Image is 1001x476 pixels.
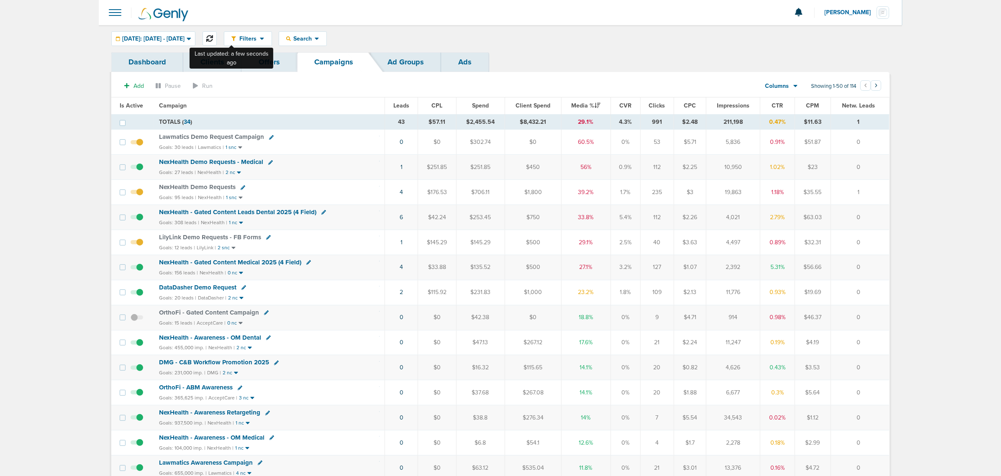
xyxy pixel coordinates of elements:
[706,380,760,405] td: 6,677
[831,330,890,355] td: 0
[159,420,206,426] small: Goals: 937,500 imp. |
[418,330,456,355] td: $0
[831,155,890,180] td: 0
[456,280,505,305] td: $231.83
[159,270,198,276] small: Goals: 156 leads |
[561,280,611,305] td: 23.2%
[418,305,456,330] td: $0
[159,158,263,166] span: NexHealth Demo Requests - Medical
[706,255,760,280] td: 2,392
[208,470,234,476] small: Lawmatics |
[201,220,227,225] small: NexHealth |
[456,255,505,280] td: $135.52
[561,305,611,330] td: 18.8%
[370,52,441,72] a: Ad Groups
[611,180,640,205] td: 1.7%
[706,180,760,205] td: 19,863
[674,355,706,380] td: $0.82
[795,305,831,330] td: $46.37
[811,83,856,90] span: Showing 1-50 of 114
[561,205,611,230] td: 33.8%
[159,434,264,441] span: NexHealth - Awareness - OM Medical
[706,280,760,305] td: 11,776
[640,355,674,380] td: 20
[831,305,890,330] td: 0
[291,35,315,42] span: Search
[674,255,706,280] td: $1.07
[640,180,674,205] td: 235
[831,255,890,280] td: 0
[760,355,795,380] td: 0.43%
[831,355,890,380] td: 0
[456,405,505,430] td: $38.8
[795,180,831,205] td: $35.55
[418,205,456,230] td: $42.24
[684,102,696,109] span: CPC
[674,330,706,355] td: $2.24
[418,355,456,380] td: $0
[456,230,505,255] td: $145.29
[706,430,760,456] td: 2,278
[706,205,760,230] td: 4,021
[640,305,674,330] td: 9
[640,230,674,255] td: 40
[760,405,795,430] td: 0.02%
[795,405,831,430] td: $1.12
[456,330,505,355] td: $47.13
[611,355,640,380] td: 0%
[159,144,196,151] small: Goals: 30 leads |
[831,230,890,255] td: 0
[235,445,244,451] small: 1 nc
[400,339,403,346] a: 0
[640,330,674,355] td: 21
[505,405,561,430] td: $276.34
[236,420,244,426] small: 1 nc
[297,52,370,72] a: Campaigns
[674,205,706,230] td: $2.26
[674,405,706,430] td: $5.54
[226,169,235,176] small: 2 nc
[795,430,831,456] td: $2.99
[611,380,640,405] td: 0%
[706,155,760,180] td: 10,950
[831,205,890,230] td: 0
[706,305,760,330] td: 914
[505,255,561,280] td: $500
[441,52,489,72] a: Ads
[159,284,236,291] span: DataDasher Demo Request
[505,280,561,305] td: $1,000
[159,194,196,201] small: Goals: 95 leads |
[795,230,831,255] td: $32.31
[400,364,403,371] a: 0
[640,114,674,130] td: 991
[561,380,611,405] td: 14.1%
[200,270,226,276] small: NexHealth |
[706,405,760,430] td: 34,543
[418,114,456,130] td: $57.11
[640,380,674,405] td: 20
[139,8,188,21] img: Genly
[831,114,890,130] td: 1
[611,330,640,355] td: 0%
[190,48,273,69] div: Last updated: a few seconds ago
[236,35,260,42] span: Filters
[561,430,611,456] td: 12.6%
[159,445,205,451] small: Goals: 104,000 imp. |
[223,370,232,376] small: 2 nc
[456,430,505,456] td: $6.8
[198,144,224,150] small: Lawmatics |
[831,405,890,430] td: 0
[795,114,831,130] td: $11.63
[228,295,238,301] small: 2 nc
[159,345,207,351] small: Goals: 455,000 imp. |
[806,102,819,109] span: CPM
[159,220,199,226] small: Goals: 308 leads |
[456,155,505,180] td: $251.85
[400,389,403,396] a: 0
[706,230,760,255] td: 4,497
[385,114,418,130] td: 43
[760,205,795,230] td: 2.79%
[674,155,706,180] td: $2.25
[831,130,890,155] td: 0
[611,130,640,155] td: 0%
